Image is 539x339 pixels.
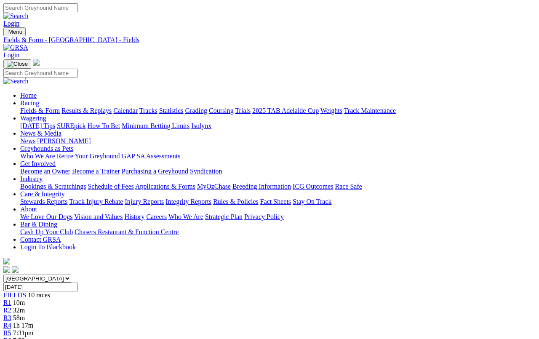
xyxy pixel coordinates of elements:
[3,59,31,69] button: Toggle navigation
[185,107,207,114] a: Grading
[139,107,157,114] a: Tracks
[20,198,536,206] div: Care & Integrity
[20,122,536,130] div: Wagering
[3,329,11,336] a: R5
[205,213,243,220] a: Strategic Plan
[57,152,120,160] a: Retire Your Greyhound
[20,99,39,107] a: Racing
[20,107,60,114] a: Fields & Form
[146,213,167,220] a: Careers
[293,198,331,205] a: Stay On Track
[3,299,11,306] a: R1
[320,107,342,114] a: Weights
[57,122,85,129] a: SUREpick
[8,29,22,35] span: Menu
[20,183,536,190] div: Industry
[293,183,333,190] a: ICG Outcomes
[20,130,61,137] a: News & Media
[260,198,291,205] a: Fact Sheets
[13,299,25,306] span: 10m
[20,152,55,160] a: Who We Are
[88,122,120,129] a: How To Bet
[3,258,10,264] img: logo-grsa-white.png
[13,307,25,314] span: 32m
[13,329,34,336] span: 7:31pm
[3,314,11,321] a: R3
[20,183,86,190] a: Bookings & Scratchings
[3,27,26,36] button: Toggle navigation
[20,137,35,144] a: News
[209,107,234,114] a: Coursing
[124,213,144,220] a: History
[3,77,29,85] img: Search
[125,198,164,205] a: Injury Reports
[28,291,50,299] span: 10 races
[72,168,120,175] a: Become a Trainer
[20,221,57,228] a: Bar & Dining
[7,61,28,67] img: Close
[20,122,55,129] a: [DATE] Tips
[344,107,396,114] a: Track Maintenance
[20,168,536,175] div: Get Involved
[20,213,536,221] div: About
[3,20,19,27] a: Login
[244,213,284,220] a: Privacy Policy
[20,236,61,243] a: Contact GRSA
[3,291,26,299] a: FIELDS
[252,107,319,114] a: 2025 TAB Adelaide Cup
[191,122,211,129] a: Isolynx
[159,107,184,114] a: Statistics
[20,160,56,167] a: Get Involved
[122,168,188,175] a: Purchasing a Greyhound
[20,243,76,251] a: Login To Blackbook
[12,266,19,273] img: twitter.svg
[75,228,179,235] a: Chasers Restaurant & Function Centre
[190,168,222,175] a: Syndication
[20,115,46,122] a: Wagering
[3,44,28,51] img: GRSA
[3,307,11,314] a: R2
[20,107,536,115] div: Racing
[61,107,112,114] a: Results & Replays
[113,107,138,114] a: Calendar
[20,198,67,205] a: Stewards Reports
[20,168,70,175] a: Become an Owner
[3,322,11,329] a: R4
[232,183,291,190] a: Breeding Information
[88,183,133,190] a: Schedule of Fees
[3,36,536,44] a: Fields & Form - [GEOGRAPHIC_DATA] - Fields
[20,145,73,152] a: Greyhounds as Pets
[335,183,362,190] a: Race Safe
[3,69,78,77] input: Search
[197,183,231,190] a: MyOzChase
[33,59,40,66] img: logo-grsa-white.png
[3,3,78,12] input: Search
[20,228,73,235] a: Cash Up Your Club
[13,322,33,329] span: 1h 17m
[20,228,536,236] div: Bar & Dining
[235,107,251,114] a: Trials
[3,283,78,291] input: Select date
[122,152,181,160] a: GAP SA Assessments
[69,198,123,205] a: Track Injury Rebate
[3,12,29,20] img: Search
[20,152,536,160] div: Greyhounds as Pets
[37,137,91,144] a: [PERSON_NAME]
[20,92,37,99] a: Home
[20,190,65,198] a: Care & Integrity
[165,198,211,205] a: Integrity Reports
[213,198,259,205] a: Rules & Policies
[20,213,72,220] a: We Love Our Dogs
[168,213,203,220] a: Who We Are
[13,314,25,321] span: 58m
[135,183,195,190] a: Applications & Forms
[20,175,43,182] a: Industry
[3,266,10,273] img: facebook.svg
